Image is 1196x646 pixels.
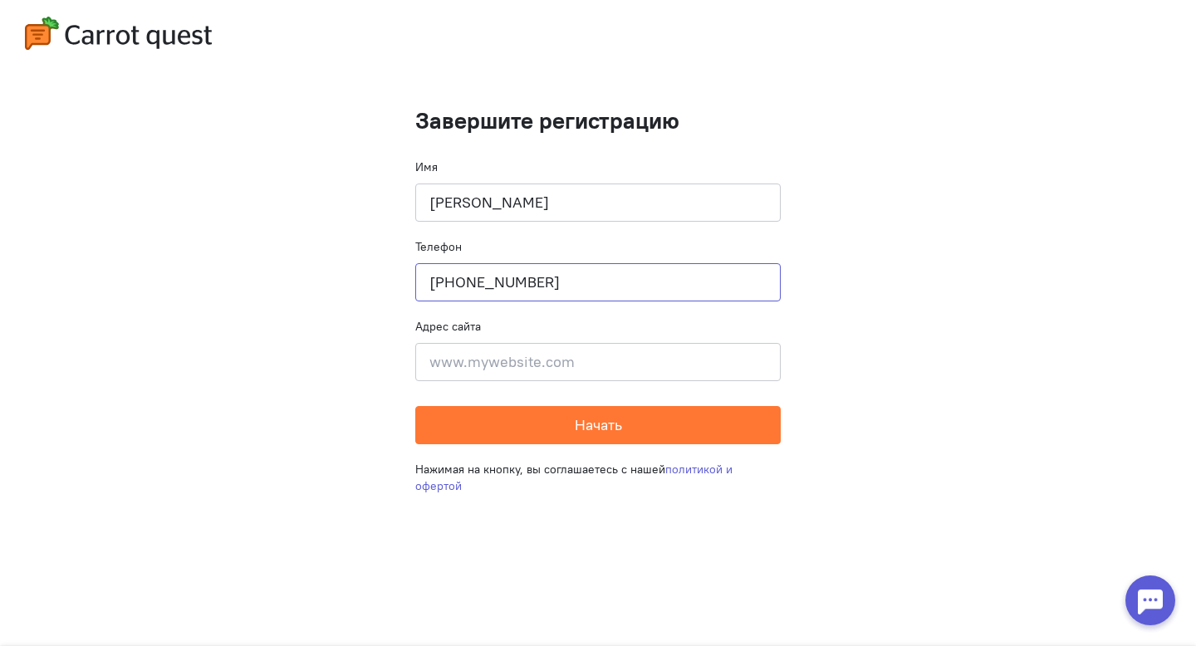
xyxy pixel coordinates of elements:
input: +79001110101 [415,263,781,301]
a: политикой и офертой [415,462,733,493]
label: Телефон [415,238,462,255]
button: Начать [415,406,781,444]
span: Я согласен [975,24,1030,41]
label: Имя [415,159,438,175]
input: Ваше имя [415,184,781,222]
h1: Завершите регистрацию [415,108,781,134]
span: Начать [575,415,622,434]
img: carrot-quest-logo.svg [25,17,212,50]
div: Мы используем cookies для улучшения работы сайта, анализа трафика и персонализации. Используя сай... [149,18,942,46]
input: www.mywebsite.com [415,343,781,381]
label: Адрес сайта [415,318,481,335]
button: Я согласен [961,16,1044,49]
div: Нажимая на кнопку, вы соглашаетесь с нашей [415,444,781,511]
a: здесь [881,33,909,46]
